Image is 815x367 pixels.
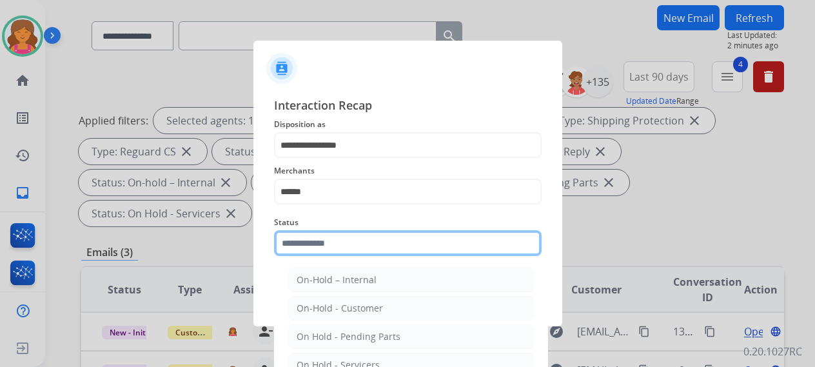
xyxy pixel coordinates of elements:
div: On-Hold - Customer [297,302,383,315]
div: On-Hold – Internal [297,273,377,286]
div: On Hold - Pending Parts [297,330,400,343]
p: 0.20.1027RC [743,344,802,359]
span: Interaction Recap [274,96,542,117]
img: contactIcon [266,53,297,84]
span: Status [274,215,542,230]
span: Merchants [274,163,542,179]
span: Disposition as [274,117,542,132]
